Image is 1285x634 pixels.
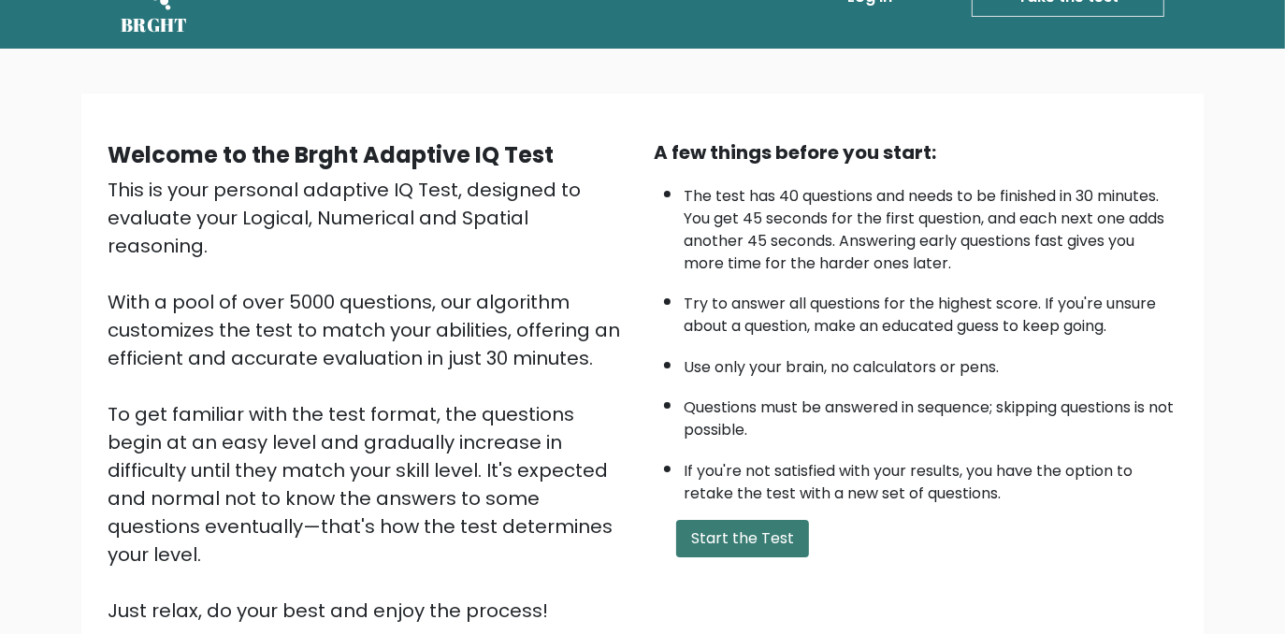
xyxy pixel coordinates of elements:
li: Questions must be answered in sequence; skipping questions is not possible. [684,387,1177,441]
button: Start the Test [676,520,809,557]
b: Welcome to the Brght Adaptive IQ Test [108,139,554,170]
li: Try to answer all questions for the highest score. If you're unsure about a question, make an edu... [684,283,1177,338]
li: The test has 40 questions and needs to be finished in 30 minutes. You get 45 seconds for the firs... [684,176,1177,275]
div: This is your personal adaptive IQ Test, designed to evaluate your Logical, Numerical and Spatial ... [108,176,631,625]
li: If you're not satisfied with your results, you have the option to retake the test with a new set ... [684,451,1177,505]
h5: BRGHT [121,14,188,36]
div: A few things before you start: [654,138,1177,166]
li: Use only your brain, no calculators or pens. [684,347,1177,379]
